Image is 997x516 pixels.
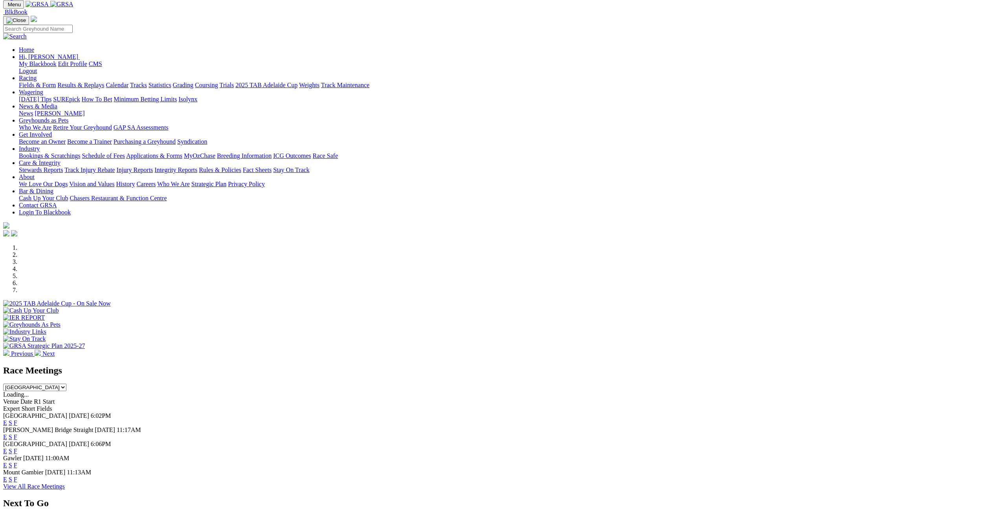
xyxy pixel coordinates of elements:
[149,82,171,88] a: Statistics
[19,181,994,188] div: About
[3,328,46,335] img: Industry Links
[14,476,17,483] a: F
[154,167,197,173] a: Integrity Reports
[235,82,297,88] a: 2025 TAB Adelaide Cup
[3,350,35,357] a: Previous
[3,483,65,490] a: View All Race Meetings
[273,167,309,173] a: Stay On Track
[70,195,167,201] a: Chasers Restaurant & Function Centre
[19,174,35,180] a: About
[3,300,111,307] img: 2025 TAB Adelaide Cup - On Sale Now
[19,96,51,102] a: [DATE] Tips
[199,167,241,173] a: Rules & Policies
[116,167,153,173] a: Injury Reports
[31,16,37,22] img: logo-grsa-white.png
[19,82,56,88] a: Fields & Form
[19,110,33,117] a: News
[37,405,52,412] span: Fields
[173,82,193,88] a: Grading
[19,138,66,145] a: Become an Owner
[19,167,63,173] a: Stewards Reports
[3,16,29,25] button: Toggle navigation
[14,419,17,426] a: F
[20,398,32,405] span: Date
[9,476,12,483] a: S
[19,138,994,145] div: Get Involved
[19,75,37,81] a: Racing
[89,60,102,67] a: CMS
[3,335,46,342] img: Stay On Track
[3,365,994,376] h2: Race Meetings
[19,103,57,110] a: News & Media
[19,53,78,60] span: Hi, [PERSON_NAME]
[19,110,994,117] div: News & Media
[3,307,59,314] img: Cash Up Your Club
[58,60,87,67] a: Edit Profile
[157,181,190,187] a: Who We Are
[19,209,71,216] a: Login To Blackbook
[19,124,994,131] div: Greyhounds as Pets
[53,124,112,131] a: Retire Your Greyhound
[3,426,93,433] span: [PERSON_NAME] Bridge Straight
[19,46,34,53] a: Home
[19,117,68,124] a: Greyhounds as Pets
[195,82,218,88] a: Coursing
[19,152,80,159] a: Bookings & Scratchings
[136,181,156,187] a: Careers
[3,342,85,349] img: GRSA Strategic Plan 2025-27
[14,462,17,468] a: F
[19,188,53,194] a: Bar & Dining
[114,138,176,145] a: Purchasing a Greyhound
[273,152,311,159] a: ICG Outcomes
[45,455,70,461] span: 11:00AM
[35,110,84,117] a: [PERSON_NAME]
[19,124,51,131] a: Who We Are
[95,426,115,433] span: [DATE]
[42,350,55,357] span: Next
[3,455,22,461] span: Gawler
[126,152,182,159] a: Applications & Forms
[312,152,338,159] a: Race Safe
[69,412,89,419] span: [DATE]
[3,25,73,33] input: Search
[11,230,17,236] img: twitter.svg
[19,60,994,75] div: Hi, [PERSON_NAME]
[82,152,125,159] a: Schedule of Fees
[130,82,147,88] a: Tracks
[3,0,24,9] button: Toggle navigation
[5,9,28,15] span: BlkBook
[3,321,61,328] img: Greyhounds As Pets
[106,82,129,88] a: Calendar
[19,202,57,209] a: Contact GRSA
[9,419,12,426] a: S
[178,96,197,102] a: Isolynx
[19,167,994,174] div: Care & Integrity
[3,391,29,398] span: Loading...
[67,138,112,145] a: Become a Trainer
[3,441,67,447] span: [GEOGRAPHIC_DATA]
[9,448,12,454] a: S
[19,131,52,138] a: Get Involved
[117,426,141,433] span: 11:17AM
[3,498,994,509] h2: Next To Go
[22,405,35,412] span: Short
[243,167,272,173] a: Fact Sheets
[177,138,207,145] a: Syndication
[67,469,91,476] span: 11:13AM
[299,82,319,88] a: Weights
[116,181,135,187] a: History
[69,441,89,447] span: [DATE]
[19,68,37,74] a: Logout
[19,145,40,152] a: Industry
[3,33,27,40] img: Search
[19,82,994,89] div: Racing
[45,469,66,476] span: [DATE]
[217,152,272,159] a: Breeding Information
[19,53,80,60] a: Hi, [PERSON_NAME]
[8,2,21,7] span: Menu
[50,1,73,8] img: GRSA
[3,222,9,229] img: logo-grsa-white.png
[19,89,43,95] a: Wagering
[82,96,112,102] a: How To Bet
[3,419,7,426] a: E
